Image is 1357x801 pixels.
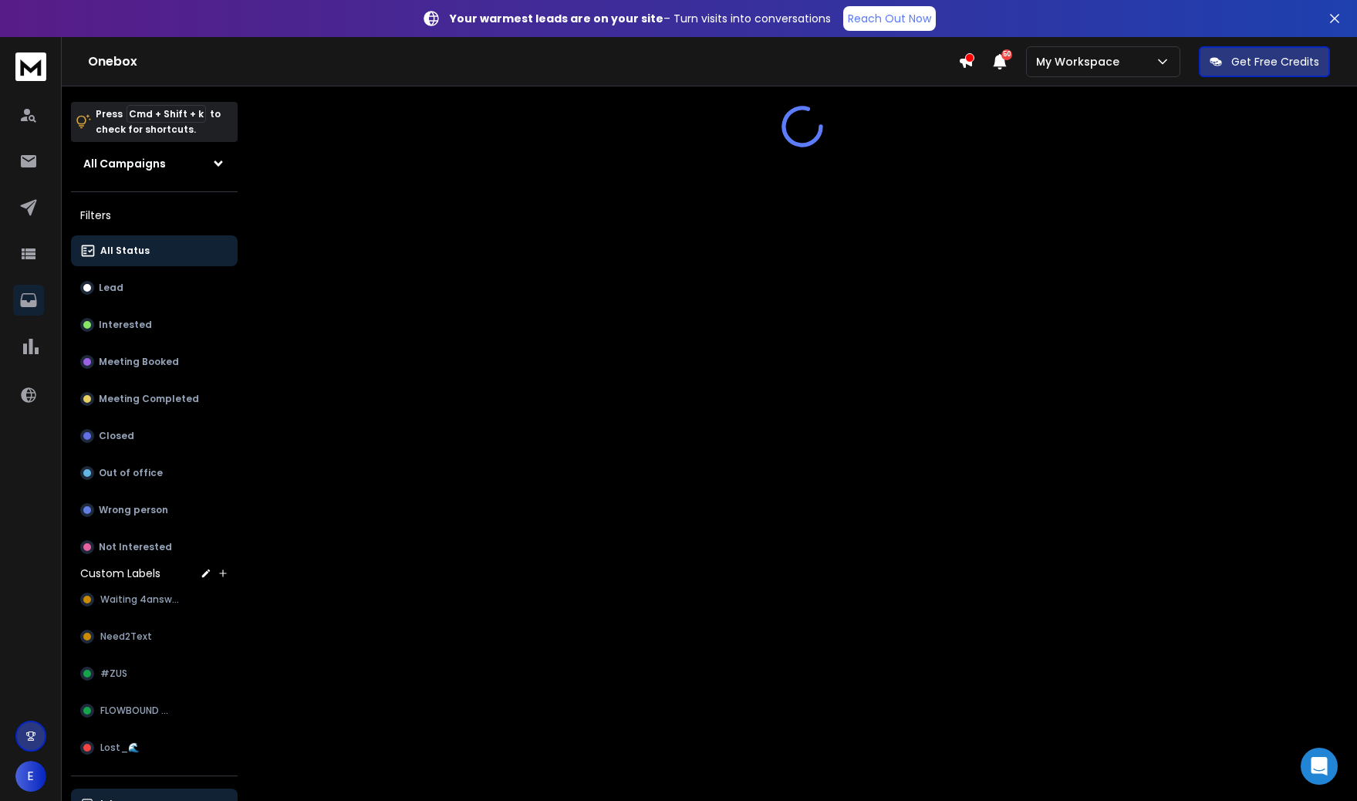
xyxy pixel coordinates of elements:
[71,495,238,526] button: Wrong person
[15,761,46,792] button: E
[71,148,238,179] button: All Campaigns
[99,282,123,294] p: Lead
[127,105,206,123] span: Cmd + Shift + k
[100,245,150,257] p: All Status
[88,52,958,71] h1: Onebox
[99,319,152,331] p: Interested
[71,272,238,303] button: Lead
[71,458,238,488] button: Out of office
[99,467,163,479] p: Out of office
[100,593,181,606] span: Waiting 4answer
[15,52,46,81] img: logo
[71,584,238,615] button: Waiting 4answer
[100,630,152,643] span: Need2Text
[1301,748,1338,785] div: Open Intercom Messenger
[71,309,238,340] button: Interested
[1001,49,1012,60] span: 50
[848,11,931,26] p: Reach Out Now
[71,346,238,377] button: Meeting Booked
[71,732,238,763] button: Lost_🌊
[80,566,160,581] h3: Custom Labels
[71,235,238,266] button: All Status
[450,11,663,26] strong: Your warmest leads are on your site
[71,384,238,414] button: Meeting Completed
[96,106,221,137] p: Press to check for shortcuts.
[71,532,238,563] button: Not Interested
[71,695,238,726] button: FLOWBOUND 🌊
[99,541,172,553] p: Not Interested
[99,430,134,442] p: Closed
[100,667,127,680] span: #ZUS
[843,6,936,31] a: Reach Out Now
[71,204,238,226] h3: Filters
[100,742,140,754] span: Lost_🌊
[1231,54,1319,69] p: Get Free Credits
[99,393,199,405] p: Meeting Completed
[83,156,166,171] h1: All Campaigns
[1036,54,1126,69] p: My Workspace
[99,356,179,368] p: Meeting Booked
[450,11,831,26] p: – Turn visits into conversations
[71,658,238,689] button: #ZUS
[71,421,238,451] button: Closed
[71,621,238,652] button: Need2Text
[99,504,168,516] p: Wrong person
[100,705,172,717] span: FLOWBOUND 🌊
[1199,46,1330,77] button: Get Free Credits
